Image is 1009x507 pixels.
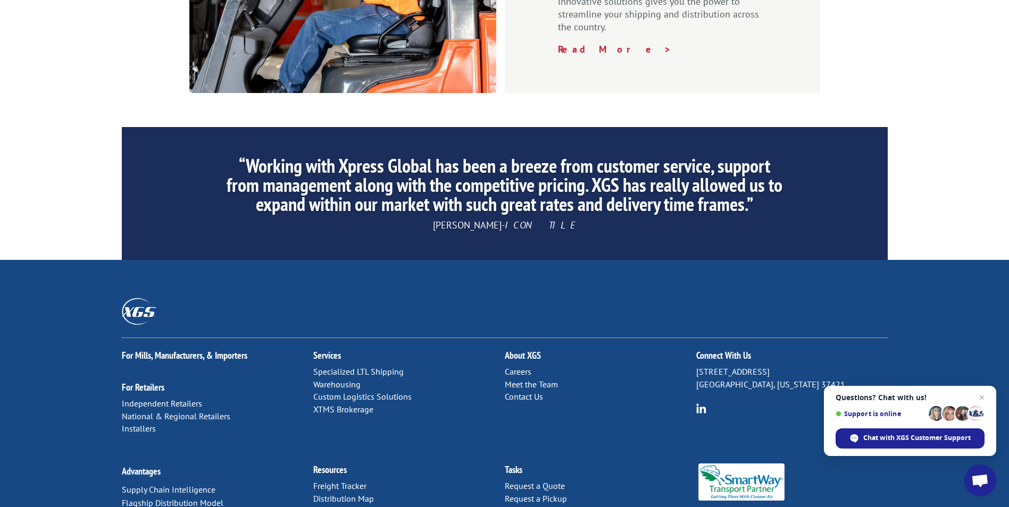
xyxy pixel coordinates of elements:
[975,391,988,404] span: Close chat
[836,428,985,449] div: Chat with XGS Customer Support
[696,403,706,413] img: group-6
[122,484,215,495] a: Supply Chain Intelligence
[964,464,996,496] div: Open chat
[122,423,156,434] a: Installers
[313,404,373,415] a: XTMS Brokerage
[313,391,412,402] a: Custom Logistics Solutions
[122,465,161,477] a: Advantages
[505,219,577,231] span: ICON TILE
[221,156,787,219] h2: “Working with Xpress Global has been a breeze from customer service, support from management alon...
[433,219,502,231] span: [PERSON_NAME]
[505,480,565,491] a: Request a Quote
[505,493,567,504] a: Request a Pickup
[505,465,696,480] h2: Tasks
[313,366,404,377] a: Specialized LTL Shipping
[558,43,672,55] a: Read More >
[122,298,156,324] img: XGS_Logos_ALL_2024_All_White
[122,411,230,421] a: National & Regional Retailers
[505,366,531,377] a: Careers
[122,398,202,409] a: Independent Retailers
[502,219,505,231] span: -
[696,351,888,366] h2: Connect With Us
[505,379,558,390] a: Meet the Team
[696,463,787,501] img: Smartway_Logo
[313,480,366,491] a: Freight Tracker
[122,381,164,393] a: For Retailers
[863,433,971,443] span: Chat with XGS Customer Support
[313,493,374,504] a: Distribution Map
[836,410,925,418] span: Support is online
[313,463,347,476] a: Resources
[313,379,361,390] a: Warehousing
[505,349,541,361] a: About XGS
[313,349,341,361] a: Services
[836,393,985,402] span: Questions? Chat with us!
[696,366,888,391] p: [STREET_ADDRESS] [GEOGRAPHIC_DATA], [US_STATE] 37421
[505,391,543,402] a: Contact Us
[122,349,247,361] a: For Mills, Manufacturers, & Importers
